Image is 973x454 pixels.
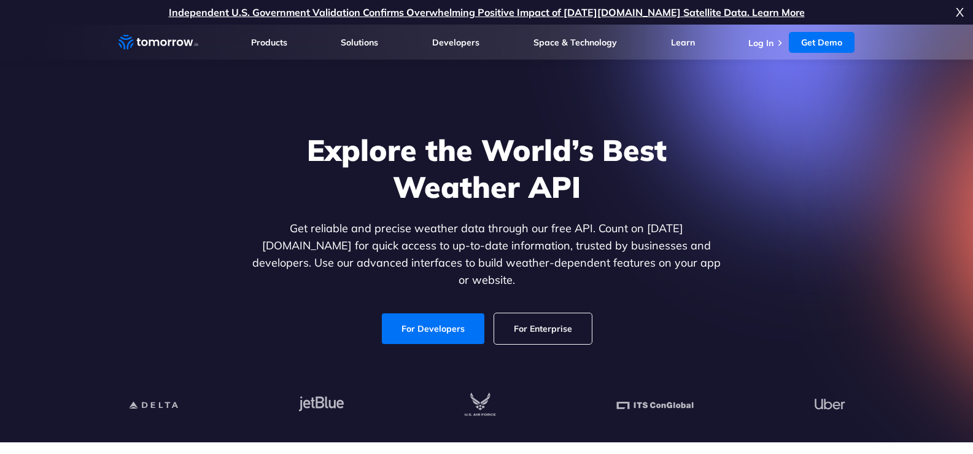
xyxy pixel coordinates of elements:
a: Independent U.S. Government Validation Confirms Overwhelming Positive Impact of [DATE][DOMAIN_NAM... [169,6,805,18]
a: Log In [748,37,773,49]
a: Learn [671,37,695,48]
a: For Developers [382,313,484,344]
h1: Explore the World’s Best Weather API [250,131,724,205]
a: Space & Technology [533,37,617,48]
a: Developers [432,37,479,48]
a: Get Demo [789,32,855,53]
a: For Enterprise [494,313,592,344]
a: Solutions [341,37,378,48]
p: Get reliable and precise weather data through our free API. Count on [DATE][DOMAIN_NAME] for quic... [250,220,724,289]
a: Products [251,37,287,48]
a: Home link [118,33,198,52]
